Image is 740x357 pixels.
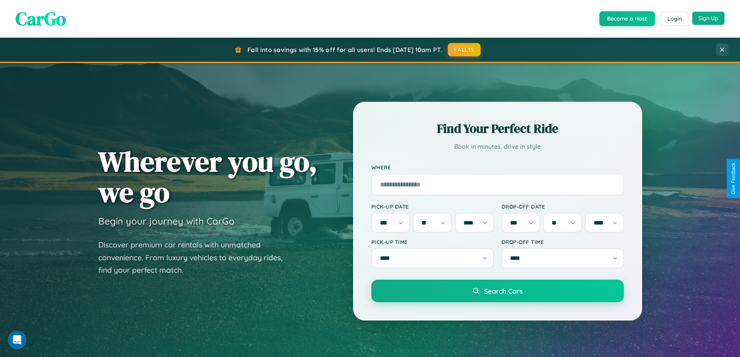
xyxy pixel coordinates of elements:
iframe: Intercom live chat [8,331,26,349]
p: Discover premium car rentals with unmatched convenience. From luxury vehicles to everyday rides, ... [98,239,293,277]
button: Become a Host [599,11,655,26]
h3: Begin your journey with CarGo [98,215,235,227]
span: Search Cars [484,287,522,295]
button: Login [661,12,688,26]
div: Give Feedback [731,163,736,194]
button: Search Cars [371,280,624,302]
label: Pick-up Date [371,203,494,210]
label: Drop-off Time [501,239,624,245]
h2: Find Your Perfect Ride [371,120,624,137]
button: Sign Up [692,12,724,25]
button: FALL15 [448,43,481,56]
label: Drop-off Date [501,203,624,210]
span: Fall into savings with 15% off for all users! Ends [DATE] 10am PT. [247,46,442,54]
label: Where [371,164,624,171]
label: Pick-up Time [371,239,494,245]
p: Book in minutes, drive in style [371,141,624,152]
h1: Wherever you go, we go [98,146,317,207]
span: CarGo [16,6,66,31]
